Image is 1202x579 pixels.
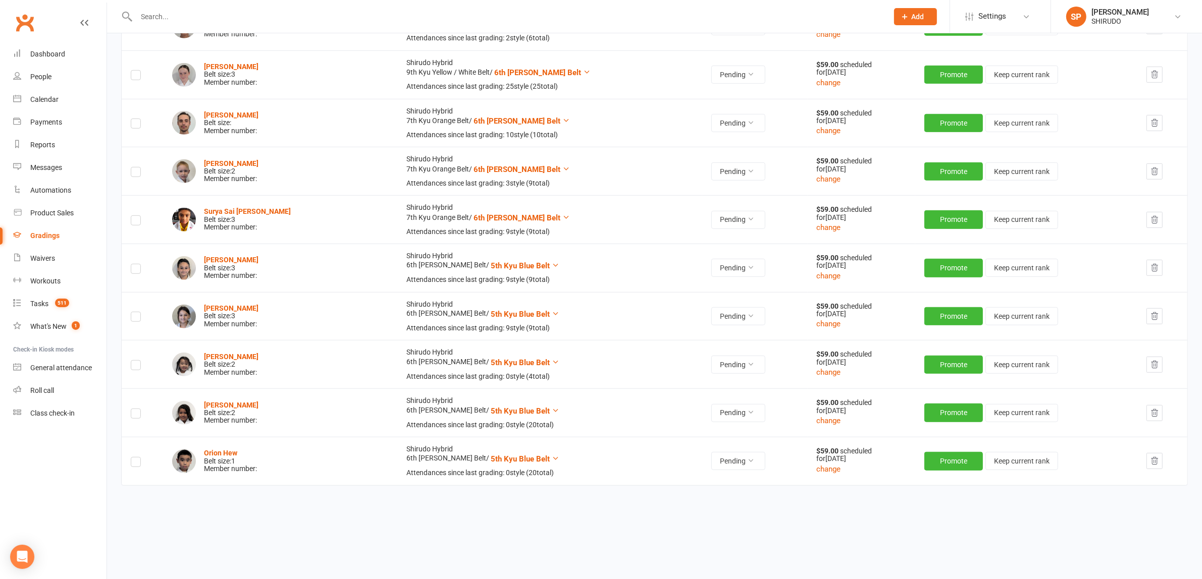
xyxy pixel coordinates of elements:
[817,109,841,117] strong: $59.00
[924,210,983,228] button: Promote
[406,276,693,283] div: Attendances since last grading: 9 style ( 9 total)
[13,293,107,315] a: Tasks 511
[817,302,841,310] strong: $59.00
[172,63,196,87] img: Trinity Harding
[474,213,560,222] span: 6th [PERSON_NAME] Belt
[204,401,258,425] div: Belt size: 2 Member number:
[13,315,107,338] a: What's New1
[13,156,107,179] a: Messages
[924,452,983,470] button: Promote
[30,163,62,171] div: Messages
[204,63,258,71] a: [PERSON_NAME]
[924,259,983,277] button: Promote
[817,351,906,366] div: scheduled for [DATE]
[494,68,581,77] span: 6th [PERSON_NAME] Belt
[491,358,550,367] span: 5th Kyu Blue Belt
[491,308,559,320] button: 5th Kyu Blue Belt
[204,256,258,264] strong: [PERSON_NAME]
[711,404,765,422] button: Pending
[924,356,983,374] button: Promote
[817,463,841,475] button: change
[817,447,906,463] div: scheduled for [DATE]
[30,364,92,372] div: General attendance
[406,83,693,90] div: Attendances since last grading: 25 style ( 25 total)
[13,357,107,379] a: General attendance kiosk mode
[406,324,693,332] div: Attendances since last grading: 9 style ( 9 total)
[491,357,559,369] button: 5th Kyu Blue Belt
[817,350,841,358] strong: $59.00
[711,356,765,374] button: Pending
[985,452,1058,470] button: Keep current rank
[13,111,107,134] a: Payments
[12,10,37,35] a: Clubworx
[406,421,693,429] div: Attendances since last grading: 0 style ( 20 total)
[1091,8,1149,17] div: [PERSON_NAME]
[397,292,702,340] td: Shirudo Hybrid 6th [PERSON_NAME] Belt /
[817,399,906,415] div: scheduled for [DATE]
[204,353,258,376] div: Belt size: 2 Member number:
[1066,7,1086,27] div: SP
[397,50,702,99] td: Shirudo Hybrid 9th Kyu Yellow / White Belt /
[406,180,693,187] div: Attendances since last grading: 3 style ( 9 total)
[30,118,62,126] div: Payments
[172,159,196,183] img: Royce Biega
[817,221,841,234] button: change
[817,398,841,407] strong: $59.00
[711,162,765,181] button: Pending
[406,469,693,477] div: Attendances since last grading: 0 style ( 20 total)
[172,208,196,231] img: Surya Sai Shivank Vempali
[204,208,291,231] div: Belt size: 3 Member number:
[491,405,559,417] button: 5th Kyu Blue Belt
[817,157,841,165] strong: $59.00
[204,304,258,312] a: [PERSON_NAME]
[711,307,765,325] button: Pending
[397,99,702,147] td: Shirudo Hybrid 7th Kyu Orange Belt /
[13,66,107,88] a: People
[397,195,702,244] td: Shirudo Hybrid 7th Kyu Orange Belt /
[817,205,841,213] strong: $59.00
[406,228,693,236] div: Attendances since last grading: 9 style ( 9 total)
[30,277,61,285] div: Workouts
[491,261,550,270] span: 5th Kyu Blue Belt
[30,322,67,330] div: What's New
[204,159,258,167] a: [PERSON_NAME]
[397,340,702,388] td: Shirudo Hybrid 6th [PERSON_NAME] Belt /
[711,452,765,470] button: Pending
[13,88,107,111] a: Calendar
[204,160,258,183] div: Belt size: 2 Member number:
[474,212,570,224] button: 6th [PERSON_NAME] Belt
[817,206,906,221] div: scheduled for [DATE]
[474,163,570,176] button: 6th [PERSON_NAME] Belt
[172,401,196,425] img: Cecilia Uebergang
[13,224,107,247] a: Gradings
[13,202,107,224] a: Product Sales
[204,111,258,135] div: Belt size: Member number:
[985,404,1058,422] button: Keep current rank
[474,165,560,174] span: 6th [PERSON_NAME] Belt
[30,254,55,262] div: Waivers
[204,256,258,279] div: Belt size: 3 Member number:
[494,67,591,79] button: 6th [PERSON_NAME] Belt
[985,66,1058,84] button: Keep current rank
[13,179,107,202] a: Automations
[30,386,54,394] div: Roll call
[397,437,702,485] td: Shirudo Hybrid 6th [PERSON_NAME] Belt /
[172,305,196,328] img: Arayah Garcia
[817,447,841,455] strong: $59.00
[133,10,881,24] input: Search...
[204,449,237,457] a: Orion Hew
[204,111,258,119] a: [PERSON_NAME]
[13,379,107,402] a: Roll call
[711,211,765,229] button: Pending
[978,5,1006,28] span: Settings
[204,207,291,215] strong: Surya Sai [PERSON_NAME]
[474,117,560,126] span: 6th [PERSON_NAME] Belt
[817,318,841,330] button: change
[204,401,258,409] a: [PERSON_NAME]
[397,244,702,292] td: Shirudo Hybrid 6th [PERSON_NAME] Belt /
[817,157,906,173] div: scheduled for [DATE]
